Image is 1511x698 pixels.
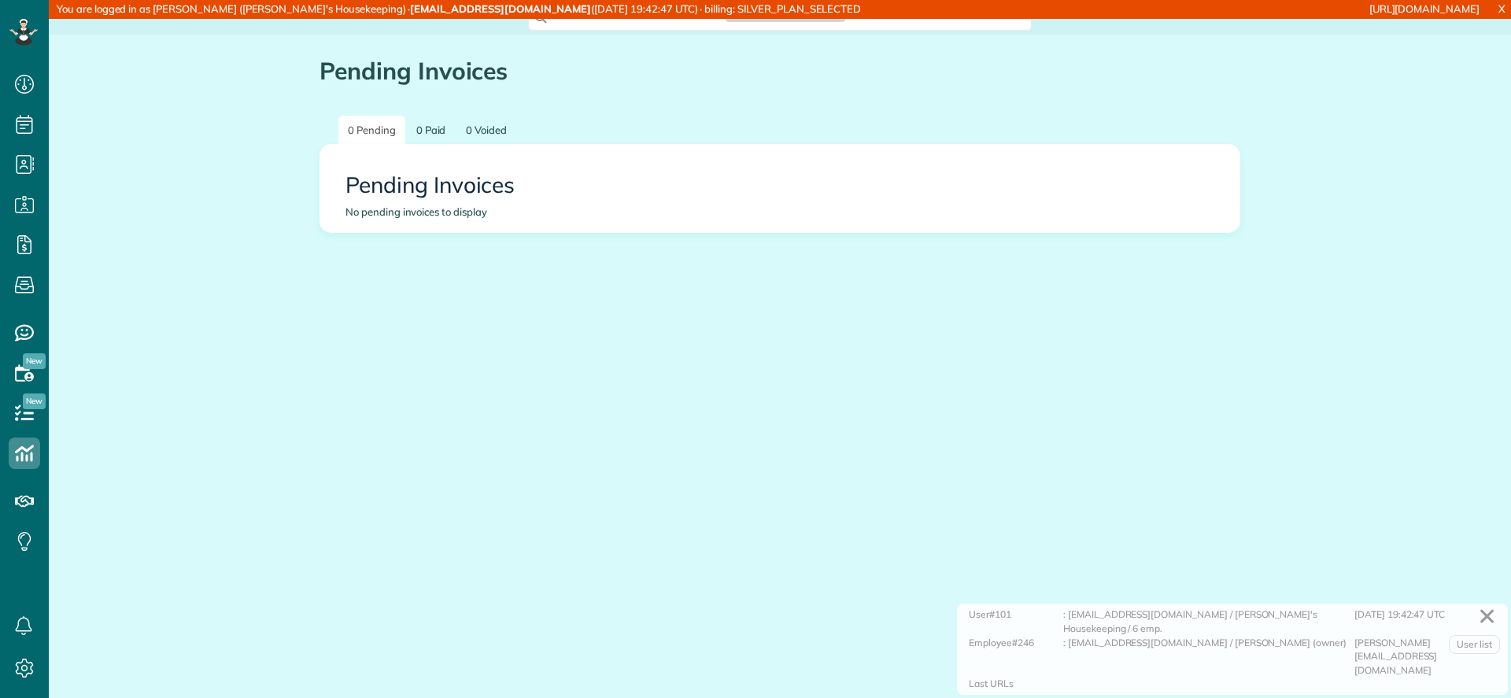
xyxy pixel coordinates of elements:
a: ✕ [1470,597,1504,635]
div: [PERSON_NAME][EMAIL_ADDRESS][DOMAIN_NAME] [1354,636,1496,678]
div: No pending invoices to display [345,205,1214,220]
div: [DATE] 19:42:47 UTC [1354,608,1496,635]
div: Employee#246 [969,636,1063,678]
a: User list [1449,635,1500,654]
span: New [23,393,46,409]
a: 0 Pending [338,116,405,145]
a: 0 Voided [456,116,516,145]
div: User#101 [969,608,1063,635]
div: : [EMAIL_ADDRESS][DOMAIN_NAME] / [PERSON_NAME]'s Housekeeping / 6 emp. [1063,608,1354,635]
strong: [EMAIL_ADDRESS][DOMAIN_NAME] [410,2,591,15]
div: Last URLs [969,677,1014,691]
div: : [EMAIL_ADDRESS][DOMAIN_NAME] / [PERSON_NAME] (owner) [1063,636,1354,678]
a: 0 Paid [407,116,456,145]
span: New [23,353,46,369]
h1: Pending Invoices [320,58,1240,84]
a: [URL][DOMAIN_NAME] [1369,2,1480,15]
h2: Pending Invoices [345,173,1214,198]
